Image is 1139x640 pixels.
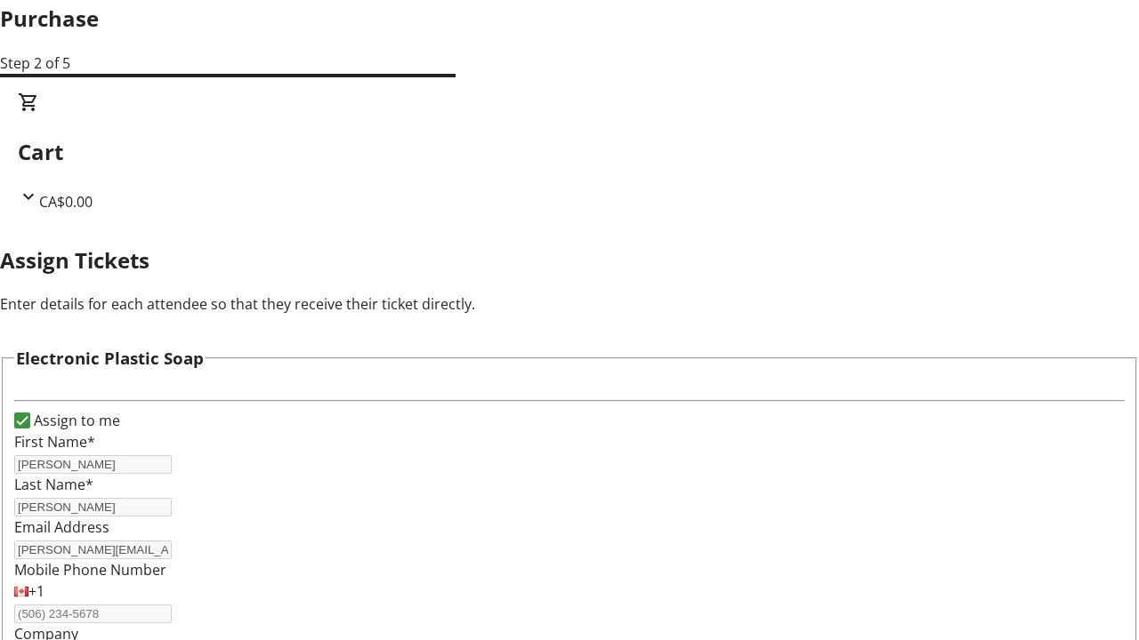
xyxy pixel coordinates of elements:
label: Email Address [14,517,109,537]
span: CA$0.00 [39,192,93,212]
label: First Name* [14,432,95,452]
h2: Cart [18,136,1121,168]
h3: Electronic Plastic Soap [16,346,204,371]
label: Last Name* [14,475,93,494]
div: CartCA$0.00 [18,92,1121,212]
label: Mobile Phone Number [14,560,166,580]
label: Assign to me [30,410,120,431]
input: (506) 234-5678 [14,604,172,623]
